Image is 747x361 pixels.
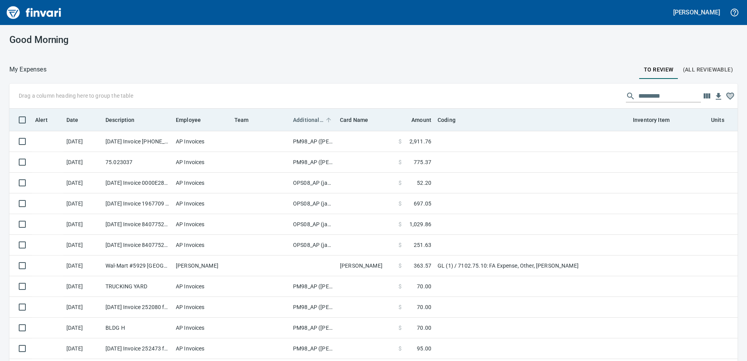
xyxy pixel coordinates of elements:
[290,193,337,214] td: OPS08_AP (janettep, samr)
[66,115,79,125] span: Date
[633,115,670,125] span: Inventory Item
[414,200,431,207] span: 697.05
[438,115,456,125] span: Coding
[711,115,734,125] span: Units
[173,297,231,318] td: AP Invoices
[409,138,431,145] span: 2,911.76
[290,338,337,359] td: PM98_AP ([PERSON_NAME], [PERSON_NAME])
[234,115,249,125] span: Team
[66,115,89,125] span: Date
[340,115,368,125] span: Card Name
[414,158,431,166] span: 775.37
[399,262,402,270] span: $
[633,115,680,125] span: Inventory Item
[9,65,46,74] p: My Expenses
[290,131,337,152] td: PM98_AP ([PERSON_NAME], [PERSON_NAME])
[102,131,173,152] td: [DATE] Invoice [PHONE_NUMBER] 0825 from [PERSON_NAME] Public Utilities (1-10204)
[417,324,431,332] span: 70.00
[340,115,378,125] span: Card Name
[173,276,231,297] td: AP Invoices
[399,303,402,311] span: $
[683,65,733,75] span: (All Reviewable)
[173,193,231,214] td: AP Invoices
[102,214,173,235] td: [DATE] Invoice 8407752216 from Cintas Corporation (1-24736)
[399,138,402,145] span: $
[173,235,231,256] td: AP Invoices
[173,131,231,152] td: AP Invoices
[701,90,713,102] button: Choose columns to display
[102,152,173,173] td: 75.023037
[102,297,173,318] td: [DATE] Invoice 252080 from [PERSON_NAME] Aggressive Enterprises Inc. (1-22812)
[711,115,724,125] span: Units
[173,214,231,235] td: AP Invoices
[63,152,102,173] td: [DATE]
[644,65,674,75] span: To Review
[401,115,431,125] span: Amount
[438,115,466,125] span: Coding
[399,158,402,166] span: $
[293,115,334,125] span: Additional Reviewer
[417,282,431,290] span: 70.00
[63,297,102,318] td: [DATE]
[673,8,720,16] h5: [PERSON_NAME]
[105,115,145,125] span: Description
[411,115,431,125] span: Amount
[293,115,323,125] span: Additional Reviewer
[102,235,173,256] td: [DATE] Invoice 8407752215 from Cintas Fas Lockbox (1-10173)
[724,90,736,102] button: Column choices favorited. Click to reset to default
[399,179,402,187] span: $
[399,324,402,332] span: $
[105,115,135,125] span: Description
[102,318,173,338] td: BLDG H
[290,276,337,297] td: PM98_AP ([PERSON_NAME], [PERSON_NAME])
[35,115,58,125] span: Alert
[417,179,431,187] span: 52.20
[290,235,337,256] td: OPS08_AP (janettep, samr)
[173,256,231,276] td: [PERSON_NAME]
[63,338,102,359] td: [DATE]
[434,256,630,276] td: GL (1) / 7102.75.10: FA Expense, Other, [PERSON_NAME]
[399,345,402,352] span: $
[234,115,259,125] span: Team
[173,152,231,173] td: AP Invoices
[102,193,173,214] td: [DATE] Invoice 1967709 from [PERSON_NAME] Co (1-23227)
[417,303,431,311] span: 70.00
[290,318,337,338] td: PM98_AP ([PERSON_NAME], [PERSON_NAME])
[102,256,173,276] td: Wal-Mart #5929 [GEOGRAPHIC_DATA]
[63,276,102,297] td: [DATE]
[5,3,63,22] img: Finvari
[63,235,102,256] td: [DATE]
[290,173,337,193] td: OPS08_AP (janettep, samr)
[9,34,239,45] h3: Good Morning
[671,6,722,18] button: [PERSON_NAME]
[63,131,102,152] td: [DATE]
[63,214,102,235] td: [DATE]
[173,173,231,193] td: AP Invoices
[414,241,431,249] span: 251.63
[63,193,102,214] td: [DATE]
[63,173,102,193] td: [DATE]
[35,115,48,125] span: Alert
[399,241,402,249] span: $
[290,152,337,173] td: PM98_AP ([PERSON_NAME], [PERSON_NAME])
[63,256,102,276] td: [DATE]
[19,92,133,100] p: Drag a column heading here to group the table
[176,115,201,125] span: Employee
[290,214,337,235] td: OPS08_AP (janettep, samr)
[9,65,46,74] nav: breadcrumb
[417,345,431,352] span: 95.00
[173,318,231,338] td: AP Invoices
[409,220,431,228] span: 1,029.86
[399,200,402,207] span: $
[399,282,402,290] span: $
[102,173,173,193] td: [DATE] Invoice 0000E28842365 from UPS (1-30551)
[63,318,102,338] td: [DATE]
[337,256,395,276] td: [PERSON_NAME]
[173,338,231,359] td: AP Invoices
[176,115,211,125] span: Employee
[102,338,173,359] td: [DATE] Invoice 252473 from [PERSON_NAME] Aggressive Enterprises Inc. (1-22812)
[713,91,724,102] button: Download Table
[290,297,337,318] td: PM98_AP ([PERSON_NAME], [PERSON_NAME])
[102,276,173,297] td: TRUCKING YARD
